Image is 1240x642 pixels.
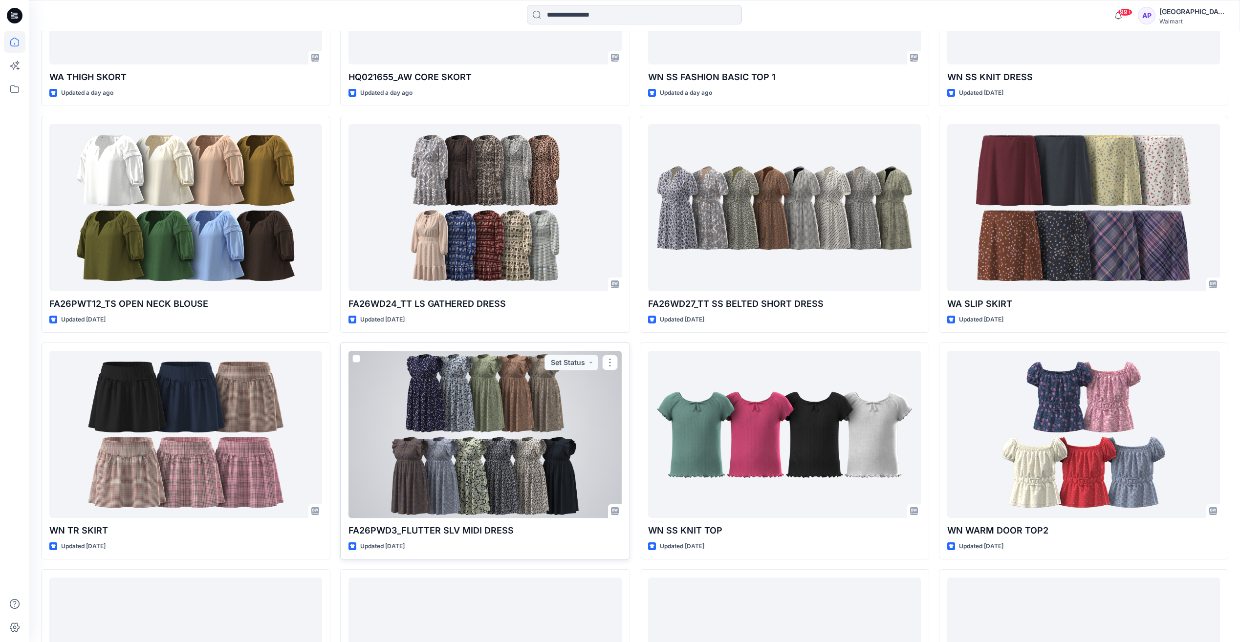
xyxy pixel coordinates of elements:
[1159,18,1228,25] div: Walmart
[959,541,1003,552] p: Updated [DATE]
[648,70,921,84] p: WN SS FASHION BASIC TOP 1
[660,541,704,552] p: Updated [DATE]
[648,297,921,311] p: FA26WD27_TT SS BELTED SHORT DRESS
[648,124,921,291] a: FA26WD27_TT SS BELTED SHORT DRESS
[61,541,106,552] p: Updated [DATE]
[348,351,621,517] a: FA26PWD3_FLUTTER SLV MIDI DRESS
[348,124,621,291] a: FA26WD24_TT LS GATHERED DRESS
[1159,6,1228,18] div: [GEOGRAPHIC_DATA]
[348,524,621,537] p: FA26PWD3_FLUTTER SLV MIDI DRESS
[360,88,413,98] p: Updated a day ago
[1118,8,1132,16] span: 99+
[947,124,1220,291] a: WA SLIP SKIRT
[49,297,322,311] p: FA26PWT12_TS OPEN NECK BLOUSE
[660,88,712,98] p: Updated a day ago
[959,315,1003,325] p: Updated [DATE]
[348,297,621,311] p: FA26WD24_TT LS GATHERED DRESS
[49,124,322,291] a: FA26PWT12_TS OPEN NECK BLOUSE
[947,70,1220,84] p: WN SS KNIT DRESS
[1138,7,1155,24] div: AP
[947,524,1220,537] p: WN WARM DOOR TOP2
[947,351,1220,517] a: WN WARM DOOR TOP2
[648,524,921,537] p: WN SS KNIT TOP
[61,88,113,98] p: Updated a day ago
[348,70,621,84] p: HQ021655_AW CORE SKORT
[360,541,405,552] p: Updated [DATE]
[49,351,322,517] a: WN TR SKIRT
[959,88,1003,98] p: Updated [DATE]
[648,351,921,517] a: WN SS KNIT TOP
[947,297,1220,311] p: WA SLIP SKIRT
[49,70,322,84] p: WA THIGH SKORT
[61,315,106,325] p: Updated [DATE]
[49,524,322,537] p: WN TR SKIRT
[660,315,704,325] p: Updated [DATE]
[360,315,405,325] p: Updated [DATE]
